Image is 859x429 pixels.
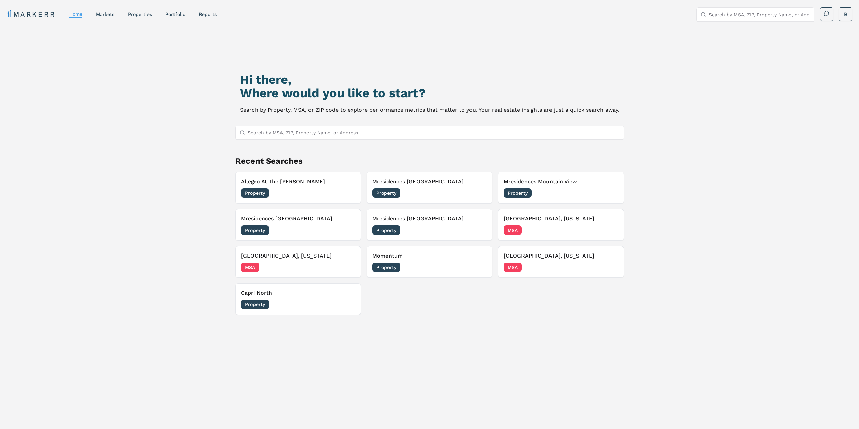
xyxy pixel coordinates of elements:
[241,300,269,309] span: Property
[504,252,618,260] h3: [GEOGRAPHIC_DATA], [US_STATE]
[839,7,852,21] button: B
[504,215,618,223] h3: [GEOGRAPHIC_DATA], [US_STATE]
[372,188,400,198] span: Property
[603,190,618,196] span: [DATE]
[248,126,620,139] input: Search by MSA, ZIP, Property Name, or Address
[603,227,618,234] span: [DATE]
[504,263,522,272] span: MSA
[472,190,487,196] span: [DATE]
[472,264,487,271] span: [DATE]
[372,178,487,186] h3: Mresidences [GEOGRAPHIC_DATA]
[235,246,361,278] button: [GEOGRAPHIC_DATA], [US_STATE]MSA[DATE]
[241,263,259,272] span: MSA
[504,225,522,235] span: MSA
[241,252,355,260] h3: [GEOGRAPHIC_DATA], [US_STATE]
[199,11,217,17] a: reports
[235,283,361,315] button: Capri NorthProperty[DATE]
[241,188,269,198] span: Property
[241,178,355,186] h3: Allegro At The [PERSON_NAME]
[372,215,487,223] h3: Mresidences [GEOGRAPHIC_DATA]
[372,225,400,235] span: Property
[504,178,618,186] h3: Mresidences Mountain View
[498,172,624,204] button: Mresidences Mountain ViewProperty[DATE]
[340,264,355,271] span: [DATE]
[241,225,269,235] span: Property
[367,172,492,204] button: Mresidences [GEOGRAPHIC_DATA]Property[DATE]
[128,11,152,17] a: properties
[165,11,185,17] a: Portfolio
[235,172,361,204] button: Allegro At The [PERSON_NAME]Property[DATE]
[340,301,355,308] span: [DATE]
[240,86,619,100] h2: Where would you like to start?
[844,11,847,18] span: B
[7,9,56,19] a: MARKERR
[372,252,487,260] h3: Momentum
[241,289,355,297] h3: Capri North
[340,190,355,196] span: [DATE]
[603,264,618,271] span: [DATE]
[367,246,492,278] button: MomentumProperty[DATE]
[367,209,492,241] button: Mresidences [GEOGRAPHIC_DATA]Property[DATE]
[240,73,619,86] h1: Hi there,
[240,105,619,115] p: Search by Property, MSA, or ZIP code to explore performance metrics that matter to you. Your real...
[709,8,810,21] input: Search by MSA, ZIP, Property Name, or Address
[504,188,532,198] span: Property
[241,215,355,223] h3: Mresidences [GEOGRAPHIC_DATA]
[340,227,355,234] span: [DATE]
[96,11,114,17] a: markets
[235,156,624,166] h2: Recent Searches
[372,263,400,272] span: Property
[472,227,487,234] span: [DATE]
[69,11,82,17] a: home
[498,209,624,241] button: [GEOGRAPHIC_DATA], [US_STATE]MSA[DATE]
[498,246,624,278] button: [GEOGRAPHIC_DATA], [US_STATE]MSA[DATE]
[235,209,361,241] button: Mresidences [GEOGRAPHIC_DATA]Property[DATE]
